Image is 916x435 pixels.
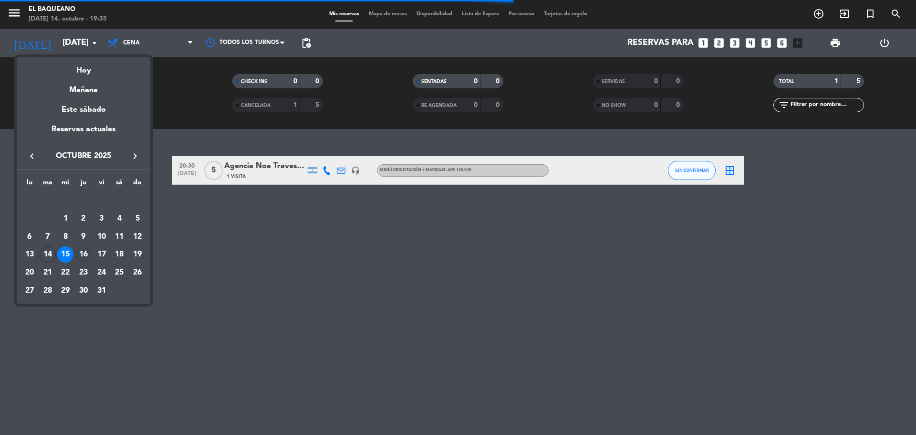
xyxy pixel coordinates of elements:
td: 26 de octubre de 2025 [128,264,146,282]
button: keyboard_arrow_right [126,150,144,162]
td: 4 de octubre de 2025 [111,210,129,228]
div: 15 [57,246,73,263]
td: 28 de octubre de 2025 [39,282,57,300]
td: 16 de octubre de 2025 [74,245,93,264]
th: jueves [74,177,93,192]
div: 23 [75,265,92,281]
div: 27 [21,283,38,299]
th: sábado [111,177,129,192]
div: 20 [21,265,38,281]
td: 8 de octubre de 2025 [56,228,74,246]
td: 17 de octubre de 2025 [93,245,111,264]
div: 18 [111,246,127,263]
i: keyboard_arrow_right [129,150,141,162]
td: 29 de octubre de 2025 [56,282,74,300]
div: 2 [75,211,92,227]
div: 26 [129,265,146,281]
div: 30 [75,283,92,299]
div: Este sábado [17,96,150,123]
div: Hoy [17,57,150,77]
td: 11 de octubre de 2025 [111,228,129,246]
div: 13 [21,246,38,263]
div: Mañana [17,77,150,96]
td: 6 de octubre de 2025 [21,228,39,246]
td: 13 de octubre de 2025 [21,245,39,264]
div: Reservas actuales [17,123,150,143]
div: 22 [57,265,73,281]
button: keyboard_arrow_left [23,150,41,162]
div: 8 [57,229,73,245]
td: 18 de octubre de 2025 [111,245,129,264]
th: domingo [128,177,146,192]
td: 21 de octubre de 2025 [39,264,57,282]
i: keyboard_arrow_left [26,150,38,162]
div: 10 [94,229,110,245]
td: 27 de octubre de 2025 [21,282,39,300]
div: 25 [111,265,127,281]
td: 2 de octubre de 2025 [74,210,93,228]
div: 3 [94,211,110,227]
div: 6 [21,229,38,245]
div: 7 [40,229,56,245]
td: 25 de octubre de 2025 [111,264,129,282]
div: 9 [75,229,92,245]
div: 29 [57,283,73,299]
td: 19 de octubre de 2025 [128,245,146,264]
div: 28 [40,283,56,299]
th: martes [39,177,57,192]
td: 15 de octubre de 2025 [56,245,74,264]
td: 1 de octubre de 2025 [56,210,74,228]
span: octubre 2025 [41,150,126,162]
td: 3 de octubre de 2025 [93,210,111,228]
div: 11 [111,229,127,245]
td: 5 de octubre de 2025 [128,210,146,228]
div: 5 [129,211,146,227]
th: miércoles [56,177,74,192]
div: 1 [57,211,73,227]
div: 19 [129,246,146,263]
td: 30 de octubre de 2025 [74,282,93,300]
th: lunes [21,177,39,192]
div: 16 [75,246,92,263]
div: 4 [111,211,127,227]
td: 7 de octubre de 2025 [39,228,57,246]
td: 22 de octubre de 2025 [56,264,74,282]
td: 24 de octubre de 2025 [93,264,111,282]
td: 14 de octubre de 2025 [39,245,57,264]
div: 17 [94,246,110,263]
td: OCT. [21,191,146,210]
td: 12 de octubre de 2025 [128,228,146,246]
td: 20 de octubre de 2025 [21,264,39,282]
th: viernes [93,177,111,192]
td: 9 de octubre de 2025 [74,228,93,246]
div: 12 [129,229,146,245]
td: 23 de octubre de 2025 [74,264,93,282]
td: 10 de octubre de 2025 [93,228,111,246]
td: 31 de octubre de 2025 [93,282,111,300]
div: 24 [94,265,110,281]
div: 14 [40,246,56,263]
div: 31 [94,283,110,299]
div: 21 [40,265,56,281]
